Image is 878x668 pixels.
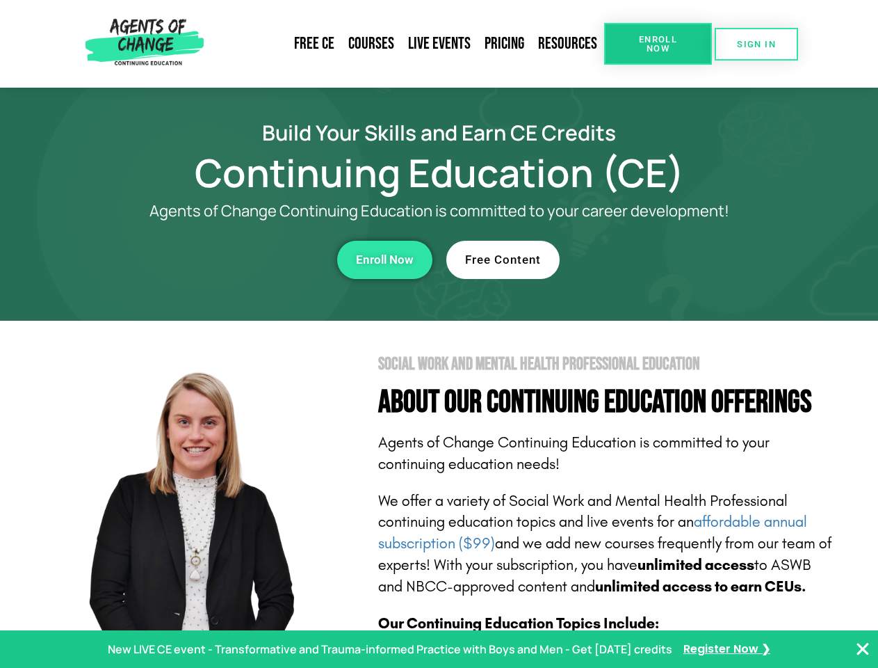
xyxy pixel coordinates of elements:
[43,122,836,143] h2: Build Your Skills and Earn CE Credits
[604,23,712,65] a: Enroll Now
[209,28,604,60] nav: Menu
[99,202,780,220] p: Agents of Change Continuing Education is committed to your career development!
[715,28,798,61] a: SIGN IN
[531,28,604,60] a: Resources
[378,491,836,598] p: We offer a variety of Social Work and Mental Health Professional continuing education topics and ...
[378,614,659,633] b: Our Continuing Education Topics Include:
[401,28,478,60] a: Live Events
[465,254,541,266] span: Free Content
[378,387,836,418] h4: About Our Continuing Education Offerings
[595,578,806,596] b: unlimited access to earn CEUs.
[378,434,770,473] span: Agents of Change Continuing Education is committed to your continuing education needs!
[637,556,754,574] b: unlimited access
[378,356,836,373] h2: Social Work and Mental Health Professional Education
[446,241,560,279] a: Free Content
[626,35,690,53] span: Enroll Now
[341,28,401,60] a: Courses
[478,28,531,60] a: Pricing
[854,641,871,658] button: Close Banner
[337,241,432,279] a: Enroll Now
[737,40,776,49] span: SIGN IN
[683,639,770,660] a: Register Now ❯
[287,28,341,60] a: Free CE
[356,254,414,266] span: Enroll Now
[108,639,672,660] p: New LIVE CE event - Transformative and Trauma-informed Practice with Boys and Men - Get [DATE] cr...
[43,157,836,189] h1: Continuing Education (CE)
